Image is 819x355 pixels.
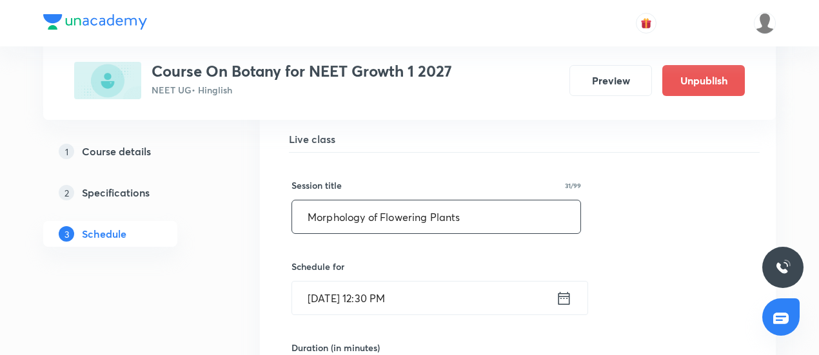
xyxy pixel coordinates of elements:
[74,62,141,99] img: A0D1F985-C8CC-413A-A225-BA92EB1ADA39_plus.png
[291,260,581,273] h6: Schedule for
[82,144,151,159] h5: Course details
[82,185,150,200] h5: Specifications
[43,14,147,30] img: Company Logo
[640,17,652,29] img: avatar
[43,180,219,206] a: 2Specifications
[43,139,219,164] a: 1Course details
[82,226,126,242] h5: Schedule
[565,182,581,189] p: 31/99
[59,144,74,159] p: 1
[754,12,776,34] img: Md Khalid Hasan Ansari
[291,178,342,192] h6: Session title
[636,13,656,34] button: avatar
[289,131,760,147] h5: Live class
[59,185,74,200] p: 2
[152,83,452,97] p: NEET UG • Hinglish
[291,341,380,354] h6: Duration (in minutes)
[292,200,580,233] input: A great title is short, clear and descriptive
[775,260,791,275] img: ttu
[43,14,147,33] a: Company Logo
[662,65,745,96] button: Unpublish
[569,65,652,96] button: Preview
[59,226,74,242] p: 3
[152,62,452,81] h3: Course On Botany for NEET Growth 1 2027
